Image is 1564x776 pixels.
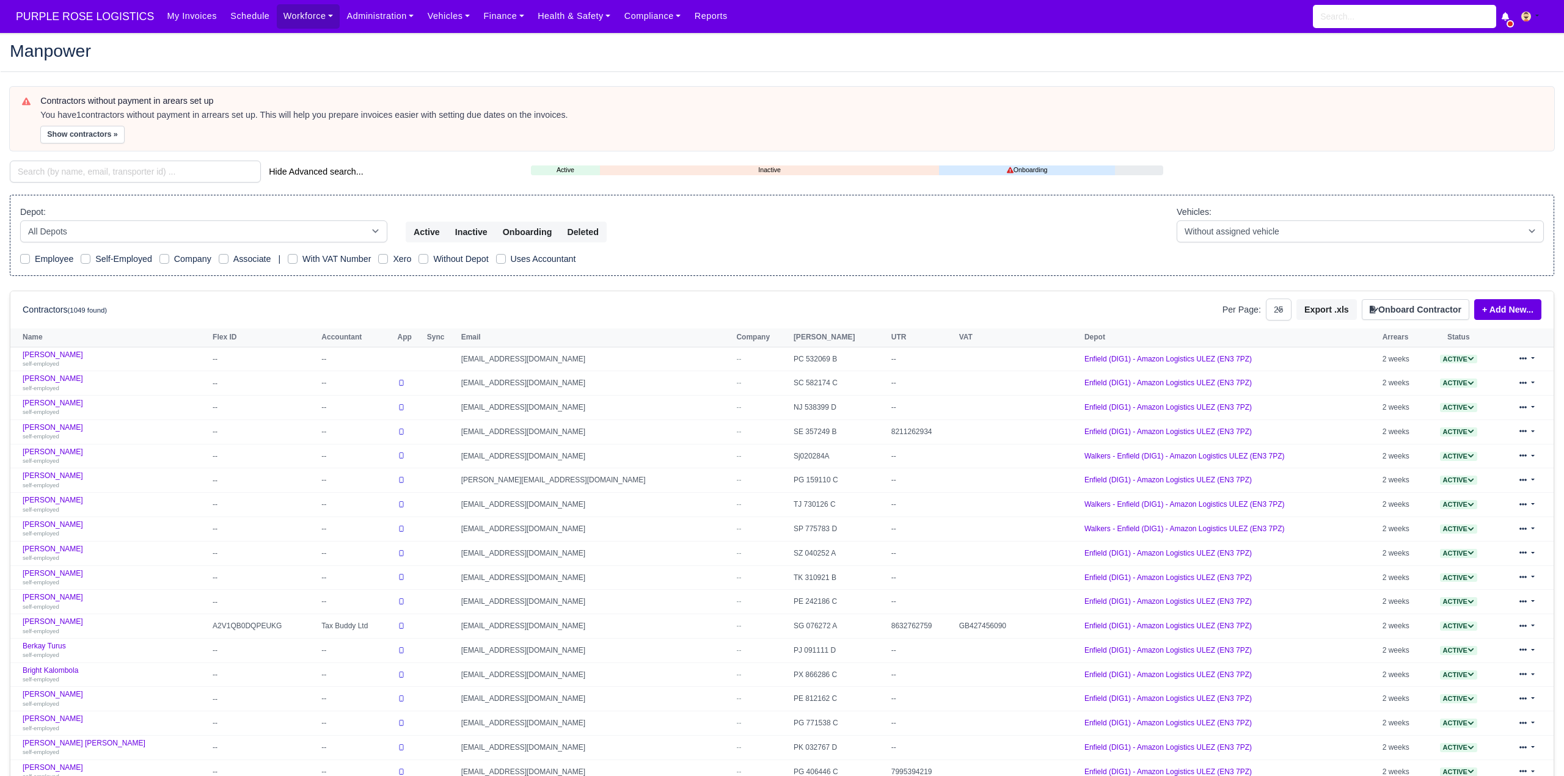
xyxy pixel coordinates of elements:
td: [EMAIL_ADDRESS][DOMAIN_NAME] [458,662,734,687]
a: PURPLE ROSE LOGISTICS [10,5,160,29]
td: -- [318,517,394,542]
label: Xero [393,252,411,266]
td: 2 weeks [1379,541,1427,565]
span: -- [736,452,741,460]
a: [PERSON_NAME] self-employed [23,569,206,587]
td: -- [888,347,956,371]
td: TK 310921 B [791,565,888,590]
td: [EMAIL_ADDRESS][DOMAIN_NAME] [458,736,734,760]
a: Active [1440,452,1477,460]
span: Active [1440,355,1477,364]
div: + Add New... [1469,299,1541,320]
small: self-employed [23,554,59,561]
span: Active [1440,694,1477,703]
td: PK 032767 D [791,736,888,760]
td: PX 866286 C [791,662,888,687]
a: [PERSON_NAME] self-employed [23,448,206,465]
td: 8632762759 [888,614,956,639]
th: Status [1427,328,1490,347]
a: Enfield (DIG1) - Amazon Logistics ULEZ (EN3 7PZ) [1084,719,1252,727]
small: self-employed [23,408,59,415]
td: PC 532069 B [791,347,888,371]
th: Accountant [318,328,394,347]
td: -- [888,371,956,396]
td: -- [318,396,394,420]
a: Active [1440,427,1477,436]
td: -- [888,541,956,565]
a: Walkers - Enfield (DIG1) - Amazon Logistics ULEZ (EN3 7PZ) [1084,524,1285,533]
td: -- [318,638,394,662]
a: Active [1440,476,1477,484]
span: Active [1440,622,1477,631]
td: 2 weeks [1379,638,1427,662]
td: -- [318,541,394,565]
span: Active [1440,670,1477,680]
td: [EMAIL_ADDRESS][DOMAIN_NAME] [458,687,734,711]
a: Active [1440,549,1477,557]
a: Health & Safety [531,4,618,28]
td: PG 771538 C [791,711,888,736]
a: Active [1440,743,1477,752]
span: -- [736,597,741,606]
td: 2 weeks [1379,468,1427,493]
h6: Contractors [23,305,107,315]
td: [EMAIL_ADDRESS][DOMAIN_NAME] [458,371,734,396]
span: -- [736,524,741,533]
td: -- [888,736,956,760]
small: self-employed [23,530,59,537]
td: NJ 538399 D [791,396,888,420]
td: [EMAIL_ADDRESS][DOMAIN_NAME] [458,396,734,420]
button: Show contractors » [40,126,125,143]
span: Active [1440,403,1477,412]
button: Export .xls [1296,299,1357,320]
td: -- [210,444,318,468]
span: -- [736,403,741,412]
a: [PERSON_NAME] [PERSON_NAME] self-employed [23,739,206,756]
a: [PERSON_NAME] self-employed [23,374,206,392]
th: Flex ID [210,328,318,347]
td: [EMAIL_ADDRESS][DOMAIN_NAME] [458,711,734,736]
td: 2 weeks [1379,396,1427,420]
a: Berkay Turus self-employed [23,642,206,659]
a: Enfield (DIG1) - Amazon Logistics ULEZ (EN3 7PZ) [1084,427,1252,436]
small: self-employed [23,603,59,610]
a: Enfield (DIG1) - Amazon Logistics ULEZ (EN3 7PZ) [1084,403,1252,412]
a: Enfield (DIG1) - Amazon Logistics ULEZ (EN3 7PZ) [1084,476,1252,484]
small: self-employed [23,433,59,440]
span: -- [736,573,741,582]
label: Depot: [20,205,46,219]
button: Hide Advanced search... [261,161,371,182]
span: Active [1440,597,1477,606]
button: Active [406,222,448,242]
a: Enfield (DIG1) - Amazon Logistics ULEZ (EN3 7PZ) [1084,646,1252,655]
input: Search... [1313,5,1496,28]
span: -- [736,500,741,509]
td: SC 582174 C [791,371,888,396]
a: [PERSON_NAME] self-employed [23,471,206,489]
label: Company [174,252,211,266]
td: A2V1QB0DQPEUKG [210,614,318,639]
a: Active [531,165,601,175]
span: -- [736,355,741,363]
a: Active [1440,767,1477,776]
a: Reports [688,4,734,28]
a: Enfield (DIG1) - Amazon Logistics ULEZ (EN3 7PZ) [1084,767,1252,776]
td: 2 weeks [1379,517,1427,542]
a: [PERSON_NAME] self-employed [23,496,206,513]
small: self-employed [23,651,59,658]
a: Active [1440,500,1477,509]
a: Enfield (DIG1) - Amazon Logistics ULEZ (EN3 7PZ) [1084,549,1252,557]
td: Tax Buddy Ltd [318,614,394,639]
td: -- [210,371,318,396]
td: 2 weeks [1379,662,1427,687]
h2: Manpower [10,42,1554,59]
a: Walkers - Enfield (DIG1) - Amazon Logistics ULEZ (EN3 7PZ) [1084,500,1285,509]
a: Enfield (DIG1) - Amazon Logistics ULEZ (EN3 7PZ) [1084,743,1252,752]
td: -- [210,565,318,590]
td: -- [210,541,318,565]
td: -- [888,565,956,590]
small: self-employed [23,482,59,488]
small: self-employed [23,700,59,707]
button: Onboarding [495,222,560,242]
